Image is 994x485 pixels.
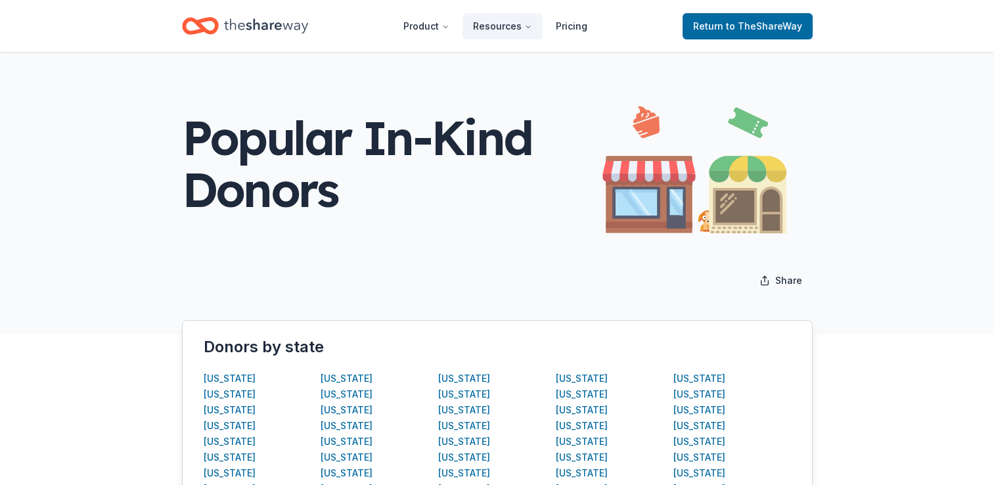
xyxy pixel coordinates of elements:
[438,418,490,434] button: [US_STATE]
[321,402,373,418] button: [US_STATE]
[204,386,256,402] button: [US_STATE]
[556,434,608,450] button: [US_STATE]
[673,450,725,465] button: [US_STATE]
[204,450,256,465] button: [US_STATE]
[556,465,608,481] button: [US_STATE]
[393,11,598,41] nav: Main
[321,465,373,481] button: [US_STATE]
[182,11,308,41] a: Home
[438,371,490,386] button: [US_STATE]
[545,13,598,39] a: Pricing
[673,465,725,481] button: [US_STATE]
[673,418,725,434] button: [US_STATE]
[438,450,490,465] button: [US_STATE]
[693,18,802,34] span: Return
[673,371,725,386] button: [US_STATE]
[438,434,490,450] button: [US_STATE]
[182,112,602,216] div: Popular In-Kind Donors
[556,402,608,418] button: [US_STATE]
[321,450,373,465] button: [US_STATE]
[321,371,373,386] button: [US_STATE]
[683,13,813,39] a: Returnto TheShareWay
[204,465,256,481] button: [US_STATE]
[438,465,490,481] button: [US_STATE]
[438,386,490,402] button: [US_STATE]
[673,434,725,450] button: [US_STATE]
[204,402,256,418] button: [US_STATE]
[204,418,256,434] button: [US_STATE]
[556,386,608,402] button: [US_STATE]
[673,402,725,418] button: [US_STATE]
[556,450,608,465] button: [US_STATE]
[556,418,608,434] button: [US_STATE]
[673,386,725,402] button: [US_STATE]
[438,402,490,418] button: [US_STATE]
[204,434,256,450] button: [US_STATE]
[463,13,543,39] button: Resources
[204,336,791,358] div: Donors by state
[393,13,460,39] button: Product
[726,20,802,32] span: to TheShareWay
[204,371,256,386] button: [US_STATE]
[321,418,373,434] button: [US_STATE]
[749,267,813,294] button: Share
[556,371,608,386] button: [US_STATE]
[602,94,786,233] img: Illustration for popular page
[775,273,802,289] span: Share
[321,386,373,402] button: [US_STATE]
[321,434,373,450] button: [US_STATE]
